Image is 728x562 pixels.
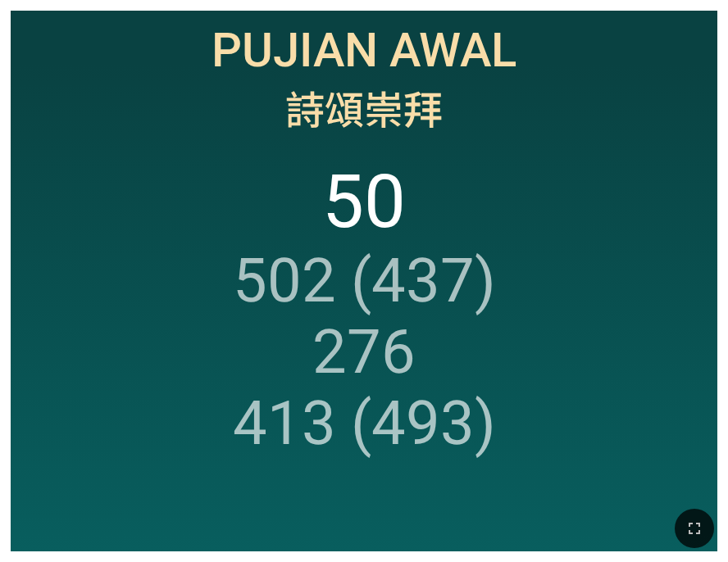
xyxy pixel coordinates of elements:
[233,388,496,459] li: 413 (493)
[212,22,516,78] span: Pujian Awal
[285,79,443,136] span: 詩頌崇拜
[322,158,406,245] li: 50
[312,316,416,388] li: 276
[233,245,496,316] li: 502 (437)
